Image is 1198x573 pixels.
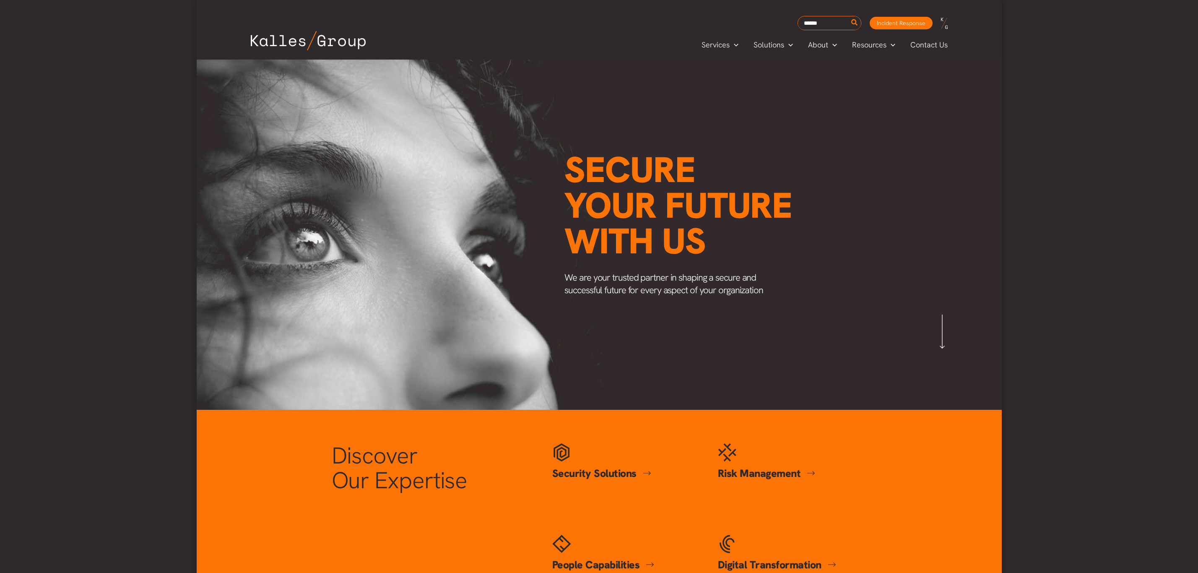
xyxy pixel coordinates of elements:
[564,146,792,264] span: Secure your future with us
[702,39,730,51] span: Services
[852,39,886,51] span: Resources
[800,39,845,51] a: AboutMenu Toggle
[845,39,903,51] a: ResourcesMenu Toggle
[903,39,956,51] a: Contact Us
[552,466,651,480] a: Security Solutions
[754,39,784,51] span: Solutions
[718,558,836,572] a: Digital Transformation
[332,440,468,496] span: Discover Our Expertise
[886,39,895,51] span: Menu Toggle
[564,271,763,296] span: We are your trusted partner in shaping a secure and successful future for every aspect of your or...
[552,558,655,572] a: People Capabilities
[746,39,800,51] a: SolutionsMenu Toggle
[730,39,738,51] span: Menu Toggle
[694,38,956,52] nav: Primary Site Navigation
[850,16,860,30] button: Search
[694,39,746,51] a: ServicesMenu Toggle
[251,31,366,50] img: Kalles Group
[910,39,948,51] span: Contact Us
[808,39,828,51] span: About
[828,39,837,51] span: Menu Toggle
[718,466,816,480] a: Risk Management
[784,39,793,51] span: Menu Toggle
[870,17,933,29] a: Incident Response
